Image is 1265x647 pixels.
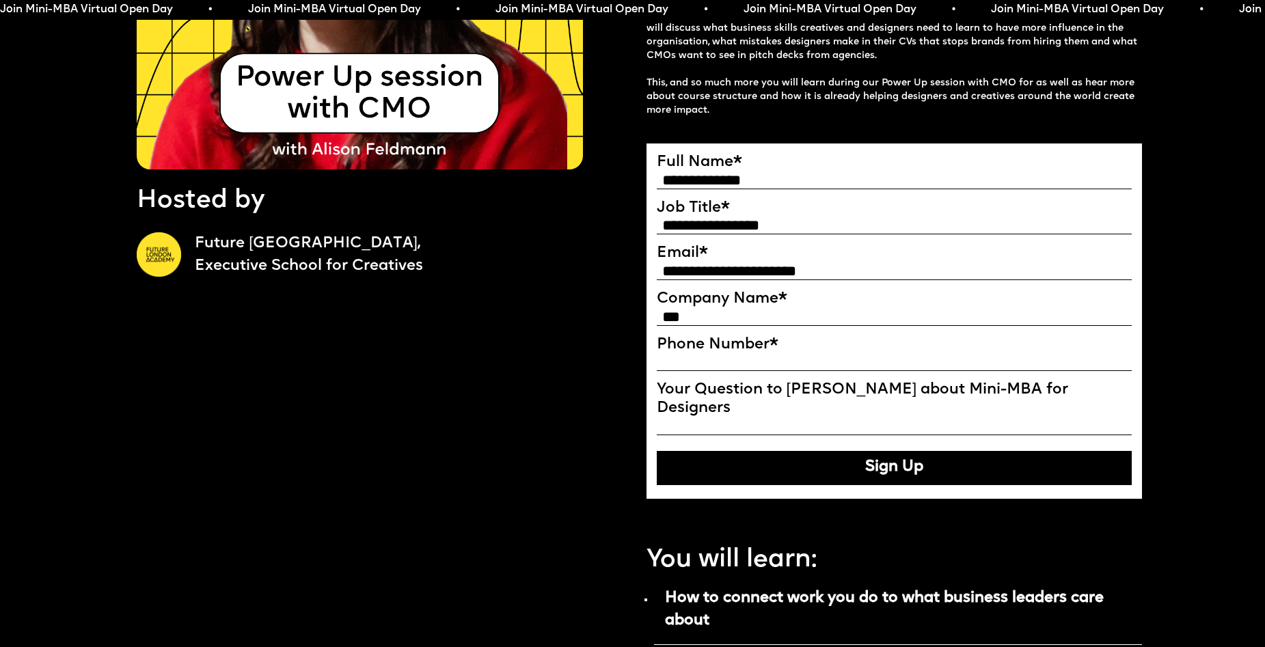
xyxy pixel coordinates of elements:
a: Future [GEOGRAPHIC_DATA],Executive School for Creatives [195,232,632,278]
p: Join us for a Power Up session with [PERSON_NAME], former CMO, at Etsy, Booking and Eventbrite. W... [647,8,1143,118]
button: Sign Up [657,451,1132,485]
span: • [1198,3,1202,16]
p: You will learn: [647,542,817,578]
span: • [206,3,210,16]
label: Your Question to [PERSON_NAME] about Mini-MBA for Designers [657,381,1132,417]
p: Hosted by [137,183,265,219]
img: A yellow circle with Future London Academy logo [137,232,181,277]
label: Job Title [657,199,1132,218]
label: Full Name [657,154,1132,172]
label: Email [657,245,1132,263]
span: • [703,3,707,16]
label: Phone Number [657,336,1132,355]
label: Company Name [657,290,1132,309]
span: • [454,3,459,16]
span: • [950,3,954,16]
strong: How to connect work you do to what business leaders care about [665,590,1104,629]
